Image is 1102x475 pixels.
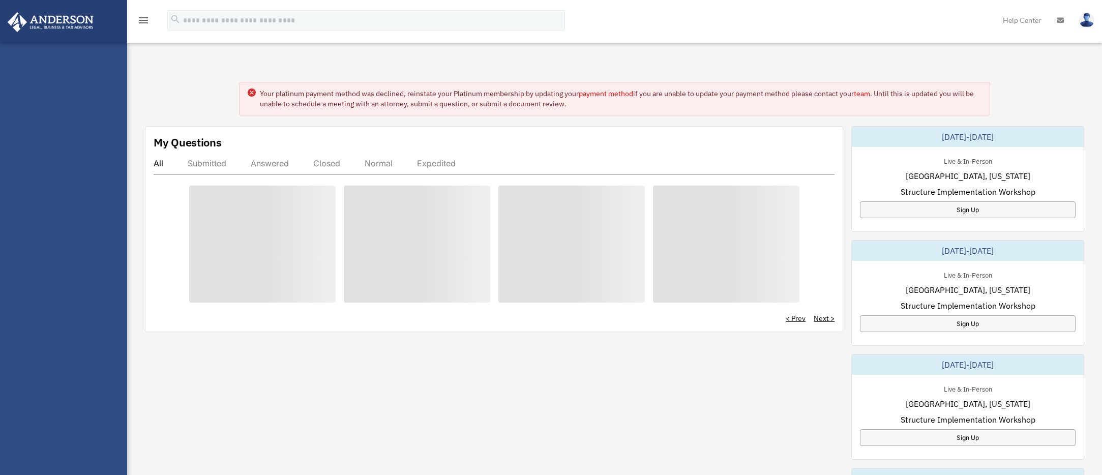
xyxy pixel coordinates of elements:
[188,158,226,168] div: Submitted
[852,127,1084,147] div: [DATE]-[DATE]
[906,170,1030,182] span: [GEOGRAPHIC_DATA], [US_STATE]
[786,313,806,323] a: < Prev
[579,89,633,98] a: payment method
[860,429,1076,446] a: Sign Up
[906,398,1030,410] span: [GEOGRAPHIC_DATA], [US_STATE]
[137,18,150,26] a: menu
[251,158,289,168] div: Answered
[814,313,835,323] a: Next >
[365,158,393,168] div: Normal
[313,158,340,168] div: Closed
[901,300,1035,312] span: Structure Implementation Workshop
[154,135,222,150] div: My Questions
[936,155,1000,166] div: Live & In-Person
[936,383,1000,394] div: Live & In-Person
[1079,13,1094,27] img: User Pic
[170,14,181,25] i: search
[417,158,456,168] div: Expedited
[936,269,1000,280] div: Live & In-Person
[906,284,1030,296] span: [GEOGRAPHIC_DATA], [US_STATE]
[852,241,1084,261] div: [DATE]-[DATE]
[137,14,150,26] i: menu
[901,186,1035,198] span: Structure Implementation Workshop
[5,12,97,32] img: Anderson Advisors Platinum Portal
[260,88,982,109] div: Your platinum payment method was declined, reinstate your Platinum membership by updating your if...
[860,201,1076,218] a: Sign Up
[852,354,1084,375] div: [DATE]-[DATE]
[854,89,870,98] a: team
[154,158,163,168] div: All
[901,413,1035,426] span: Structure Implementation Workshop
[860,315,1076,332] a: Sign Up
